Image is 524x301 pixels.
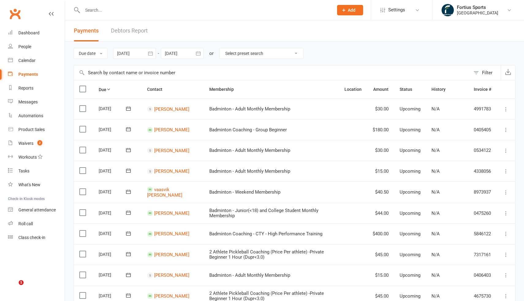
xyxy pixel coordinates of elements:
span: Upcoming [400,252,420,257]
button: Add [337,5,363,15]
td: 0406403 [468,265,497,286]
span: N/A [431,106,440,112]
span: Upcoming [400,127,420,133]
div: Workouts [18,155,37,160]
a: Payments [8,68,65,81]
div: [DATE] [99,104,127,113]
td: $44.00 [367,203,394,224]
div: Payments [18,72,38,77]
a: [PERSON_NAME] [154,127,189,133]
span: N/A [431,148,440,153]
div: [DATE] [99,229,127,238]
span: Settings [388,3,405,17]
a: [PERSON_NAME] [154,148,189,153]
a: [PERSON_NAME] [154,252,189,257]
div: Reports [18,86,33,91]
div: Fortius Sports [457,5,498,10]
span: Badminton - Adult Monthly Membership [209,272,290,278]
a: [PERSON_NAME] [154,168,189,174]
span: Badminton Coaching - Group Beginner [209,127,287,133]
a: Messages [8,95,65,109]
span: Upcoming [400,148,420,153]
a: Clubworx [7,6,23,21]
a: vaasvik [PERSON_NAME] [147,187,182,198]
a: [PERSON_NAME] [154,272,189,278]
td: 4338056 [468,161,497,182]
a: What's New [8,178,65,192]
div: People [18,44,31,49]
div: Messages [18,99,38,104]
div: Calendar [18,58,36,63]
div: [DATE] [99,187,127,196]
img: thumb_image1743802567.png [442,4,454,16]
div: [DATE] [99,208,127,218]
span: Payments [74,27,99,34]
a: [PERSON_NAME] [154,231,189,237]
span: N/A [431,189,440,195]
td: 5846122 [468,223,497,244]
span: N/A [431,252,440,257]
span: N/A [431,231,440,237]
td: $30.00 [367,98,394,119]
a: [PERSON_NAME] [154,210,189,216]
div: Tasks [18,168,29,173]
span: N/A [431,293,440,299]
td: 0405405 [468,119,497,140]
a: [PERSON_NAME] [154,106,189,112]
td: $30.00 [367,140,394,161]
div: General attendance [18,207,56,212]
span: Upcoming [400,231,420,237]
th: Location [339,80,367,98]
span: N/A [431,127,440,133]
td: 7317161 [468,244,497,265]
th: Contact [142,80,204,98]
div: [DATE] [99,145,127,155]
span: Upcoming [400,168,420,174]
div: Automations [18,113,43,118]
span: Badminton Coaching - CTY - High Performance Training [209,231,322,237]
th: Amount [367,80,394,98]
td: $15.00 [367,265,394,286]
a: Reports [8,81,65,95]
th: History [426,80,468,98]
a: Dashboard [8,26,65,40]
td: 8973937 [468,181,497,203]
div: Dashboard [18,30,40,35]
a: Waivers 2 [8,137,65,150]
td: 0475260 [468,203,497,224]
td: $180.00 [367,119,394,140]
td: $40.50 [367,181,394,203]
button: Filter [470,65,501,80]
button: Due date [74,48,108,59]
a: Class kiosk mode [8,231,65,245]
div: [DATE] [99,291,127,300]
th: Invoice # [468,80,497,98]
div: Class check-in [18,235,45,240]
span: Upcoming [400,293,420,299]
span: Upcoming [400,210,420,216]
th: Due [93,80,142,98]
td: $15.00 [367,161,394,182]
span: Upcoming [400,189,420,195]
span: N/A [431,168,440,174]
div: Roll call [18,221,33,226]
td: $45.00 [367,244,394,265]
div: [DATE] [99,125,127,134]
div: [DATE] [99,270,127,280]
span: Add [348,8,355,13]
a: Calendar [8,54,65,68]
div: or [209,50,214,57]
div: Waivers [18,141,33,146]
div: What's New [18,182,40,187]
a: General attendance kiosk mode [8,203,65,217]
div: Filter [482,69,492,76]
span: Badminton - Weekend Membership [209,189,280,195]
a: Automations [8,109,65,123]
span: N/A [431,272,440,278]
a: Roll call [8,217,65,231]
td: 0534122 [468,140,497,161]
button: Payments [74,20,99,41]
td: $400.00 [367,223,394,244]
span: Upcoming [400,272,420,278]
div: [GEOGRAPHIC_DATA] [457,10,498,16]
